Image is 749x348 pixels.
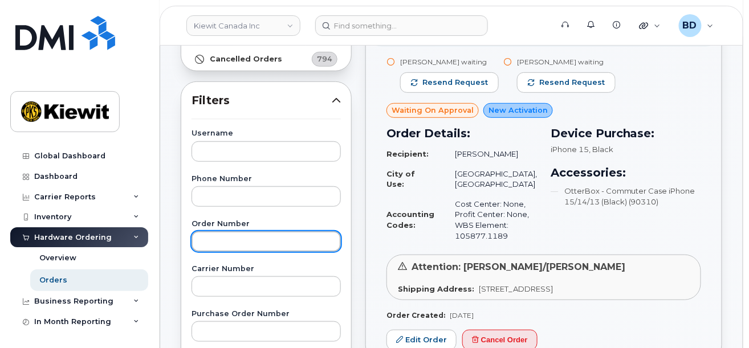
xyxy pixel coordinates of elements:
[450,311,474,320] span: [DATE]
[551,164,701,181] h3: Accessories:
[317,54,332,64] span: 794
[192,130,341,137] label: Username
[398,284,474,293] strong: Shipping Address:
[445,194,537,245] td: Cost Center: None, Profit Center: None, WBS Element: 105877.1189
[386,149,429,158] strong: Recipient:
[589,145,613,154] span: , Black
[551,186,701,207] li: OtterBox - Commuter Case iPhone 15/14/13 (Black) (90310)
[632,14,669,37] div: Quicklinks
[386,125,537,142] h3: Order Details:
[192,265,341,273] label: Carrier Number
[445,144,537,164] td: [PERSON_NAME]
[551,145,589,154] span: iPhone 15
[186,15,300,36] a: Kiewit Canada Inc
[479,284,553,293] span: [STREET_ADDRESS]
[699,298,740,339] iframe: Messenger Launcher
[422,77,488,88] span: Resend request
[181,48,351,71] a: Cancelled Orders794
[192,92,332,109] span: Filters
[489,105,548,116] span: New Activation
[386,210,434,230] strong: Accounting Codes:
[192,220,341,228] label: Order Number
[400,57,499,67] div: [PERSON_NAME] waiting
[517,72,616,93] button: Resend request
[386,311,445,320] strong: Order Created:
[683,19,697,32] span: BD
[517,57,616,67] div: [PERSON_NAME] waiting
[192,310,341,318] label: Purchase Order Number
[210,55,282,64] strong: Cancelled Orders
[192,175,341,183] label: Phone Number
[551,125,701,142] h3: Device Purchase:
[392,105,474,116] span: Waiting On Approval
[412,261,625,272] span: Attention: [PERSON_NAME]/[PERSON_NAME]
[315,15,488,36] input: Find something...
[539,77,605,88] span: Resend request
[671,14,722,37] div: Barbara Dye
[445,164,537,194] td: [GEOGRAPHIC_DATA], [GEOGRAPHIC_DATA]
[400,72,499,93] button: Resend request
[386,169,415,189] strong: City of Use:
